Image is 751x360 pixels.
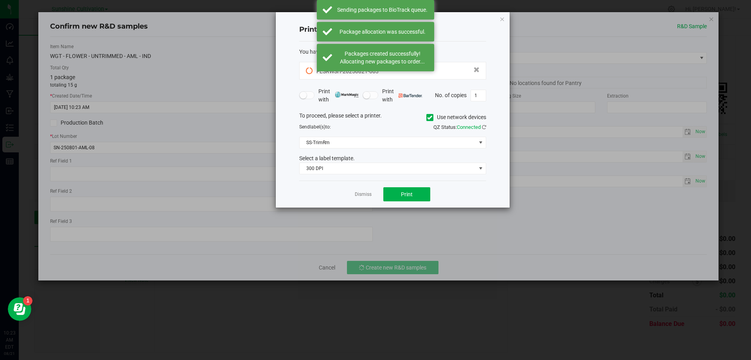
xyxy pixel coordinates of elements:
[299,124,331,130] span: Send to:
[336,6,428,14] div: Sending packages to BioTrack queue.
[383,187,430,201] button: Print
[8,297,31,321] iframe: Resource center
[336,28,428,36] div: Package allocation was successful.
[299,49,400,55] span: You have selected 1 package label to print
[433,124,486,130] span: QZ Status:
[426,113,486,121] label: Use network devices
[335,92,359,98] img: mark_magic_cybra.png
[293,112,492,123] div: To proceed, please select a printer.
[316,68,379,74] span: FLSRWSH-20250821-003
[293,154,492,163] div: Select a label template.
[23,296,32,306] iframe: Resource center unread badge
[399,94,422,98] img: bartender.png
[299,25,486,35] h4: Print package label
[435,92,467,98] span: No. of copies
[457,124,481,130] span: Connected
[299,48,486,56] div: :
[318,87,359,104] span: Print with
[300,137,476,148] span: SS-TrimRm
[306,67,314,75] span: Pending Sync
[336,50,428,65] div: Packages created successfully! Allocating new packages to order...
[355,191,372,198] a: Dismiss
[382,87,422,104] span: Print with
[401,191,413,197] span: Print
[310,124,325,130] span: label(s)
[300,163,476,174] span: 300 DPI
